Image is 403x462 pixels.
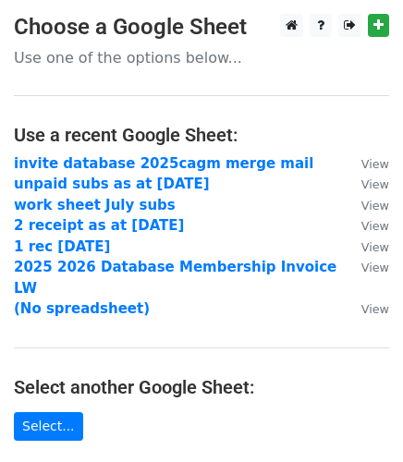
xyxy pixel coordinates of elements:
a: work sheet July subs [14,197,176,213]
h4: Use a recent Google Sheet: [14,124,389,146]
a: View [343,176,389,192]
a: 2025 2026 Database Membership Invoice LW [14,259,336,297]
small: View [361,219,389,233]
a: View [343,259,389,275]
h4: Select another Google Sheet: [14,376,389,398]
small: View [361,302,389,316]
a: invite database 2025cagm merge mail [14,155,313,172]
small: View [361,157,389,171]
h3: Choose a Google Sheet [14,14,389,41]
a: View [343,155,389,172]
a: View [343,217,389,234]
a: View [343,300,389,317]
a: (No spreadsheet) [14,300,150,317]
small: View [361,261,389,274]
a: 1 rec [DATE] [14,238,110,255]
a: View [343,197,389,213]
a: 2 receipt as at [DATE] [14,217,184,234]
p: Use one of the options below... [14,48,389,67]
a: View [343,238,389,255]
a: unpaid subs as at [DATE] [14,176,210,192]
a: Select... [14,412,83,441]
small: View [361,177,389,191]
small: View [361,240,389,254]
small: View [361,199,389,213]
